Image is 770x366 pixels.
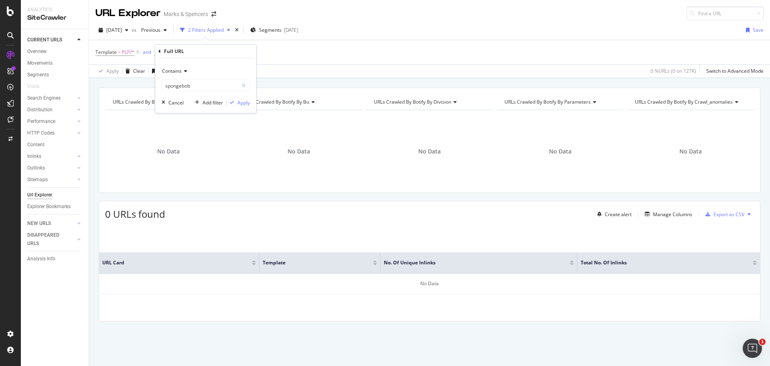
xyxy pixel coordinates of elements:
div: URL Explorer [95,6,160,20]
div: Analysis Info [27,255,55,263]
div: Outlinks [27,164,45,172]
button: Switch to Advanced Mode [703,65,764,78]
a: Distribution [27,106,75,114]
a: Url Explorer [27,191,83,199]
button: Manage Columns [642,209,692,219]
a: Segments [27,71,83,79]
button: Segments[DATE] [247,24,302,37]
div: Overview [27,47,47,56]
div: Performance [27,117,55,126]
div: Inlinks [27,152,41,161]
h4: URLs Crawled By Botify By division [372,96,486,108]
span: = [118,49,121,55]
div: 0 % URLs ( 0 on 127K ) [650,67,696,74]
span: Template [263,259,361,266]
button: Save [149,65,170,78]
div: Switch to Advanced Mode [706,67,764,74]
span: URLs Crawled By Botify By bu [243,98,309,105]
span: Total No. of Inlinks [581,259,741,266]
a: Explorer Bookmarks [27,202,83,211]
span: 1 [759,339,766,345]
div: Clear [133,67,145,74]
span: URLs Crawled By Botify By division [374,98,451,105]
button: Apply [95,65,119,78]
div: Sitemaps [27,176,48,184]
div: 2 Filters Applied [188,27,224,33]
div: HTTP Codes [27,129,55,137]
a: Sitemaps [27,176,75,184]
div: Analytics [27,6,82,13]
div: Save [753,27,764,33]
div: Movements [27,59,53,67]
div: Cancel [168,99,184,106]
div: arrow-right-arrow-left [211,11,216,17]
div: Segments [27,71,49,79]
a: Overview [27,47,83,56]
a: HTTP Codes [27,129,75,137]
div: times [233,26,240,34]
span: Previous [138,27,160,33]
div: CURRENT URLS [27,36,62,44]
span: No. of Unique Inlinks [384,259,558,266]
span: No Data [418,147,441,155]
button: Save [743,24,764,37]
button: Apply [227,98,250,106]
div: Visits [27,82,39,91]
span: PLP/* [122,47,134,58]
span: Segments [259,27,282,33]
a: Search Engines [27,94,75,102]
div: DISAPPEARED URLS [27,231,68,248]
div: and [143,49,151,55]
span: No Data [679,147,702,155]
span: Full URL [154,49,172,55]
div: Apply [106,67,119,74]
span: No Data [288,147,310,155]
button: Export as CSV [702,208,744,221]
button: Clear [122,65,145,78]
a: DISAPPEARED URLS [27,231,75,248]
iframe: Intercom live chat [743,339,762,358]
a: Outlinks [27,164,75,172]
a: NEW URLS [27,219,75,228]
a: Movements [27,59,83,67]
div: Explorer Bookmarks [27,202,71,211]
span: 0 URLs found [105,207,165,221]
div: Url Explorer [27,191,52,199]
a: Content [27,141,83,149]
a: Analysis Info [27,255,83,263]
a: Inlinks [27,152,75,161]
input: Find a URL [687,6,764,20]
button: Previous [138,24,170,37]
a: Performance [27,117,75,126]
div: No Data [99,274,760,294]
h4: URLs Crawled By Botify By parameters [503,96,616,108]
div: Content [27,141,45,149]
span: Template [95,49,117,55]
div: SiteCrawler [27,13,82,22]
span: 2025 Aug. 30th [106,27,122,33]
a: CURRENT URLS [27,36,75,44]
span: URLs Crawled By Botify By template [113,98,194,105]
div: Marks & Spencers [164,10,208,18]
span: No Data [549,147,571,155]
button: [DATE] [95,24,132,37]
div: Add filter [203,99,223,106]
div: Distribution [27,106,53,114]
h4: URLs Crawled By Botify By bu [242,96,355,108]
span: URLs Crawled By Botify By parameters [505,98,591,105]
button: Cancel [158,98,184,106]
div: NEW URLS [27,219,51,228]
span: URLs Crawled By Botify By crawl_anomalies [635,98,733,105]
div: Export as CSV [713,211,744,218]
span: URL Card [102,259,250,266]
button: and [143,48,151,56]
h4: URLs Crawled By Botify By template [111,96,225,108]
a: Visits [27,82,47,91]
span: vs [132,27,138,33]
button: Create alert [594,208,632,221]
div: Manage Columns [653,211,692,218]
button: 2 Filters Applied [177,24,233,37]
div: [DATE] [284,27,298,33]
div: Full URL [164,48,184,55]
div: Apply [237,99,250,106]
